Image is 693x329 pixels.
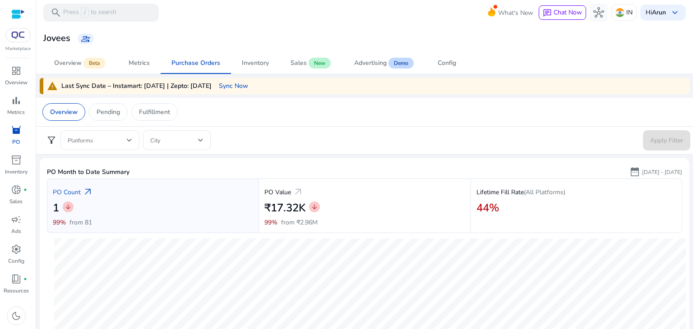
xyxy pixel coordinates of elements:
[5,46,31,52] p: Marketplace
[54,60,82,66] div: Overview
[5,78,28,87] p: Overview
[615,8,624,17] img: in.svg
[139,107,170,117] p: Fulfillment
[97,107,120,117] p: Pending
[81,8,89,18] span: /
[46,135,57,146] span: filter_alt
[7,108,25,116] p: Metrics
[354,60,387,66] div: Advertising
[281,218,318,227] p: from ₹2.96M
[309,58,331,69] span: New
[543,9,552,18] span: chat
[51,7,61,18] span: search
[652,8,666,17] b: Arun
[11,184,22,195] span: donut_small
[65,203,72,210] span: arrow_downward
[78,33,94,44] a: group_add
[11,274,22,284] span: book_4
[670,7,680,18] span: keyboard_arrow_down
[69,218,92,227] p: from 81
[476,187,565,197] p: Lifetime Fill Rate
[43,33,70,44] h3: Jovees
[215,79,252,93] button: Sync Now
[438,60,456,66] div: Config
[11,227,21,235] p: Ads
[264,218,277,227] p: 99%
[264,201,305,215] h2: ₹17.32K
[53,218,66,227] p: 99%
[9,197,23,206] p: Sales
[539,5,586,20] button: chatChat Now
[476,201,499,215] h2: 44%
[47,81,58,91] span: warning
[23,188,27,192] span: fiber_manual_record
[554,8,582,17] span: Chat Now
[50,107,78,117] p: Overview
[311,203,318,210] span: arrow_downward
[388,58,414,69] span: Demo
[63,8,116,18] p: Press to search
[83,58,105,69] span: Beta
[242,60,269,66] div: Inventory
[11,125,22,136] span: orders
[11,65,22,76] span: dashboard
[171,60,220,66] div: Purchase Orders
[12,138,20,146] p: PO
[83,187,93,197] span: arrow_outward
[524,188,565,196] span: (All Platforms)
[129,60,150,66] div: Metrics
[291,60,307,66] div: Sales
[10,32,26,39] img: QC-logo.svg
[264,187,291,197] p: PO Value
[8,257,24,265] p: Config
[11,244,22,255] span: settings
[11,155,22,165] span: inventory_2
[646,9,666,16] p: Hi
[4,287,29,295] p: Resources
[11,95,22,106] span: bar_chart
[642,168,682,176] p: [DATE] - [DATE]
[81,34,90,43] span: group_add
[590,4,608,22] button: hub
[11,311,22,321] span: dark_mode
[53,187,81,197] p: PO Count
[47,169,129,176] h5: PO Month to Date Summary
[219,81,248,91] span: Sync Now
[629,166,640,177] span: date_range
[293,187,304,197] span: arrow_outward
[5,168,28,176] p: Inventory
[498,5,533,21] span: What's New
[593,7,604,18] span: hub
[23,277,27,281] span: fiber_manual_record
[53,201,59,215] h2: 1
[11,214,22,225] span: campaign
[626,5,633,20] p: IN
[61,82,212,91] span: Last Sync Date – Instamart: [DATE] | Zepto: [DATE]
